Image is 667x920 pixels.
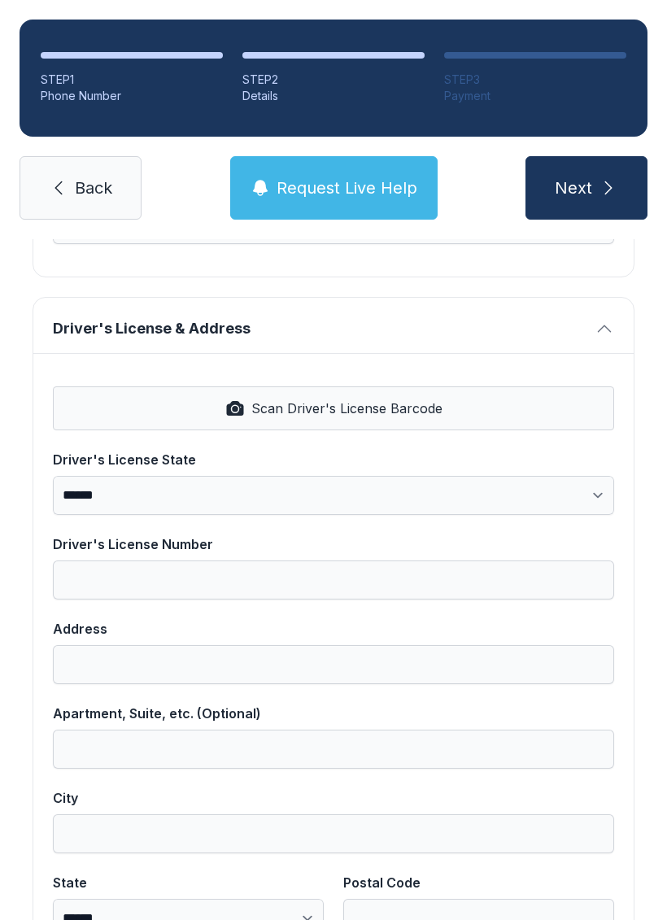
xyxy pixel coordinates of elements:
[41,88,223,104] div: Phone Number
[53,814,614,853] input: City
[53,619,614,639] div: Address
[555,177,592,199] span: Next
[53,534,614,554] div: Driver's License Number
[444,72,626,88] div: STEP 3
[53,450,614,469] div: Driver's License State
[53,730,614,769] input: Apartment, Suite, etc. (Optional)
[53,788,614,808] div: City
[75,177,112,199] span: Back
[53,704,614,723] div: Apartment, Suite, etc. (Optional)
[33,298,634,353] button: Driver's License & Address
[242,88,425,104] div: Details
[343,873,614,892] div: Postal Code
[53,317,588,340] span: Driver's License & Address
[251,399,442,418] span: Scan Driver's License Barcode
[53,873,324,892] div: State
[41,72,223,88] div: STEP 1
[53,645,614,684] input: Address
[53,476,614,515] select: Driver's License State
[444,88,626,104] div: Payment
[53,560,614,600] input: Driver's License Number
[242,72,425,88] div: STEP 2
[277,177,417,199] span: Request Live Help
